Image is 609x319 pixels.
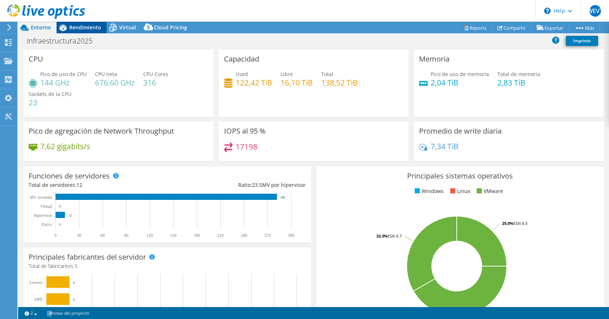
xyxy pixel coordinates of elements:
[29,253,146,261] h3: Principales fabricantes del servidor
[69,24,101,31] span: Rendimiento
[29,55,43,63] h3: CPU
[40,79,87,87] h4: 144 GHz
[143,71,168,77] span: CPU Cores
[252,181,262,188] span: 23.5
[29,98,71,106] h4: 23
[321,71,333,77] span: Total
[74,263,77,269] span: 3
[431,79,489,87] h4: 2,04 TiB
[95,71,117,77] span: CPU neta
[40,142,90,150] h4: 7,62 gigabits/s
[119,24,136,31] span: Virtual
[569,22,600,33] a: Más
[431,142,459,150] h4: 7,34 TiB
[34,297,43,302] text: HPE
[224,55,259,63] h3: Capacidad
[322,172,598,180] h3: Principales sistemas operativos
[95,79,135,87] h4: 676,60 GHz
[31,24,51,31] span: Entorno
[224,127,266,135] h3: IOPS al 95 %
[29,91,71,97] span: Sockets de la CPU
[73,280,75,285] text: 1
[236,79,272,87] h4: 122,42 TiB
[24,37,104,45] h1: Infraestructura2025
[531,22,569,33] a: Exportar
[40,71,87,77] span: Pico de uso de CPU
[41,222,52,227] tspan: Físico
[124,233,128,238] text: 90
[59,223,61,226] text: 0
[376,233,388,239] tspan: 33.3%
[29,262,306,270] h4: Total de fabricantes:
[29,280,43,285] text: Lenovo
[236,143,257,151] h4: 17198
[492,22,531,33] a: Compartir
[589,5,601,17] span: WEVT
[73,297,75,302] text: 1
[30,195,52,200] text: MV invitada
[143,79,168,87] h4: 316
[264,233,271,238] text: 270
[497,71,540,77] span: Total de memoria
[502,221,513,226] tspan: 25.0%
[34,213,52,218] text: Hipervisor
[29,181,167,189] div: Total de servidores:
[54,233,57,238] text: 0
[497,79,540,87] h4: 2,83 TiB
[167,181,306,189] div: Ratio: MV por hipervisor
[419,55,449,63] h3: Memoria
[431,71,489,77] span: Pico de uso de memoria
[413,187,444,195] li: Windows
[388,233,402,239] tspan: ESXi 6.7
[20,308,42,318] a: 2
[241,233,247,238] text: 240
[281,196,286,199] text: 282
[236,71,248,77] span: Used
[194,233,200,238] text: 180
[29,127,174,135] h3: Pico de agregación de Network Throughput
[154,24,187,31] span: Cloud Pricing
[40,204,53,209] text: Virtual
[321,79,358,87] h4: 138,52 TiB
[281,79,313,87] h4: 16,10 TiB
[475,187,503,195] li: VMware
[59,205,61,208] text: 0
[77,233,81,238] text: 30
[170,233,177,238] text: 150
[566,36,598,46] a: Imprimir
[544,8,551,14] svg: \n
[69,214,72,217] text: 12
[419,127,502,135] h3: Promedio de write diaria
[513,221,527,226] tspan: ESXi 6.5
[281,71,293,77] span: Libre
[457,22,492,33] a: Reports
[146,233,153,238] text: 120
[29,172,110,180] h3: Funciones de servidores
[217,233,224,238] text: 210
[76,181,82,188] span: 12
[448,187,470,195] li: Linux
[288,233,294,238] text: 300
[100,233,105,238] text: 60
[42,308,94,318] a: notas del proyecto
